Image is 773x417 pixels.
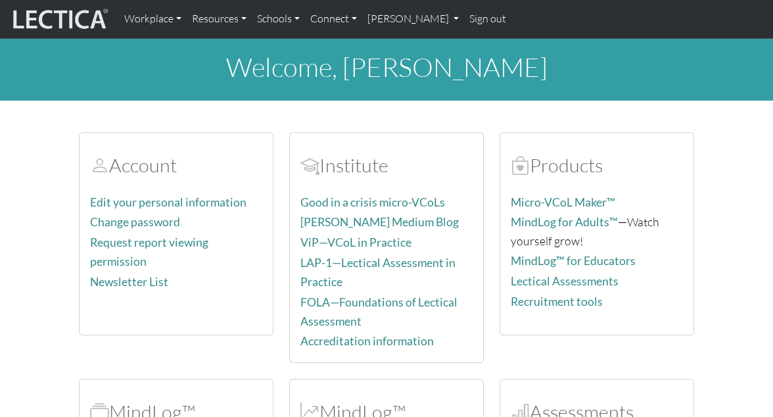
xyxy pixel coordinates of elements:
[119,5,187,33] a: Workplace
[511,215,618,229] a: MindLog for Adults™
[300,334,434,348] a: Accreditation information
[90,235,208,268] a: Request report viewing permission
[300,256,456,289] a: LAP-1—Lectical Assessment in Practice
[300,235,411,249] a: ViP—VCoL in Practice
[511,295,603,308] a: Recruitment tools
[511,274,619,288] a: Lectical Assessments
[300,215,459,229] a: [PERSON_NAME] Medium Blog
[464,5,511,33] a: Sign out
[362,5,464,33] a: [PERSON_NAME]
[10,7,108,32] img: lecticalive
[187,5,252,33] a: Resources
[300,153,319,177] span: Account
[511,154,683,177] h2: Products
[511,254,636,268] a: MindLog™ for Educators
[511,195,615,209] a: Micro-VCoL Maker™
[90,195,246,209] a: Edit your personal information
[511,212,683,250] p: —Watch yourself grow!
[300,195,445,209] a: Good in a crisis micro-VCoLs
[300,295,457,328] a: FOLA—Foundations of Lectical Assessment
[300,154,473,177] h2: Institute
[90,153,109,177] span: Account
[511,153,530,177] span: Products
[90,154,262,177] h2: Account
[305,5,362,33] a: Connect
[90,275,168,289] a: Newsletter List
[252,5,305,33] a: Schools
[90,215,180,229] a: Change password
